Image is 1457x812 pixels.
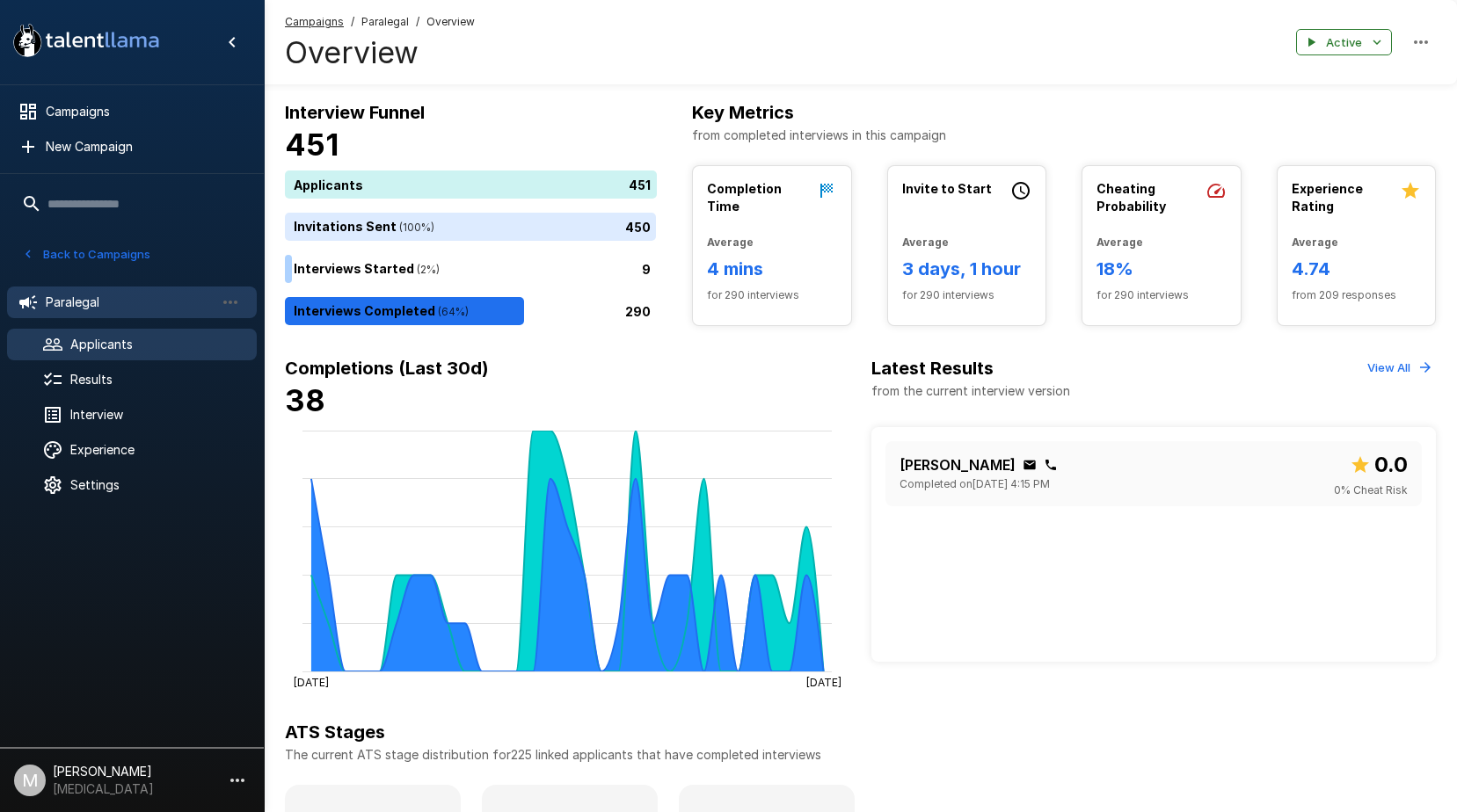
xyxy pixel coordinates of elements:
[1363,354,1436,381] button: View All
[285,746,1436,764] p: The current ATS stage distribution for 225 linked applicants that have completed interviews
[806,675,841,688] tspan: [DATE]
[1292,255,1422,283] h6: 4.74
[900,475,1050,493] span: Completed on [DATE] 4:15 PM
[285,102,425,123] b: Interview Funnel
[707,236,754,249] b: Average
[902,236,949,249] b: Average
[285,382,325,418] b: 38
[707,181,782,214] b: Completion Time
[1350,448,1408,482] span: Overall score out of 10
[1296,29,1392,56] button: Active
[707,255,837,283] h6: 4 mins
[1096,236,1143,249] b: Average
[285,358,489,379] b: Completions (Last 30d)
[1292,286,1422,304] span: from 209 responses
[692,127,1436,144] p: from completed interviews in this campaign
[902,286,1032,304] span: for 290 interviews
[1374,452,1408,477] b: 0.0
[900,454,1016,475] p: [PERSON_NAME]
[902,181,992,196] b: Invite to Start
[1292,181,1363,214] b: Experience Rating
[285,721,385,743] b: ATS Stages
[1023,458,1037,472] div: Click to copy
[1044,458,1058,472] div: Click to copy
[625,218,651,236] p: 450
[1292,236,1338,249] b: Average
[294,675,329,688] tspan: [DATE]
[629,176,651,194] p: 451
[871,382,1070,400] p: from the current interview version
[642,260,651,279] p: 9
[1334,482,1408,499] span: 0 % Cheat Risk
[285,127,339,163] b: 451
[1096,181,1166,214] b: Cheating Probability
[625,302,651,321] p: 290
[902,255,1032,283] h6: 3 days, 1 hour
[692,102,794,123] b: Key Metrics
[416,13,419,31] span: /
[871,358,994,379] b: Latest Results
[285,34,475,71] h4: Overview
[361,13,409,31] span: Paralegal
[707,286,837,304] span: for 290 interviews
[1096,255,1227,283] h6: 18%
[426,13,475,31] span: Overview
[351,13,354,31] span: /
[1096,286,1227,304] span: for 290 interviews
[285,15,344,28] u: Campaigns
